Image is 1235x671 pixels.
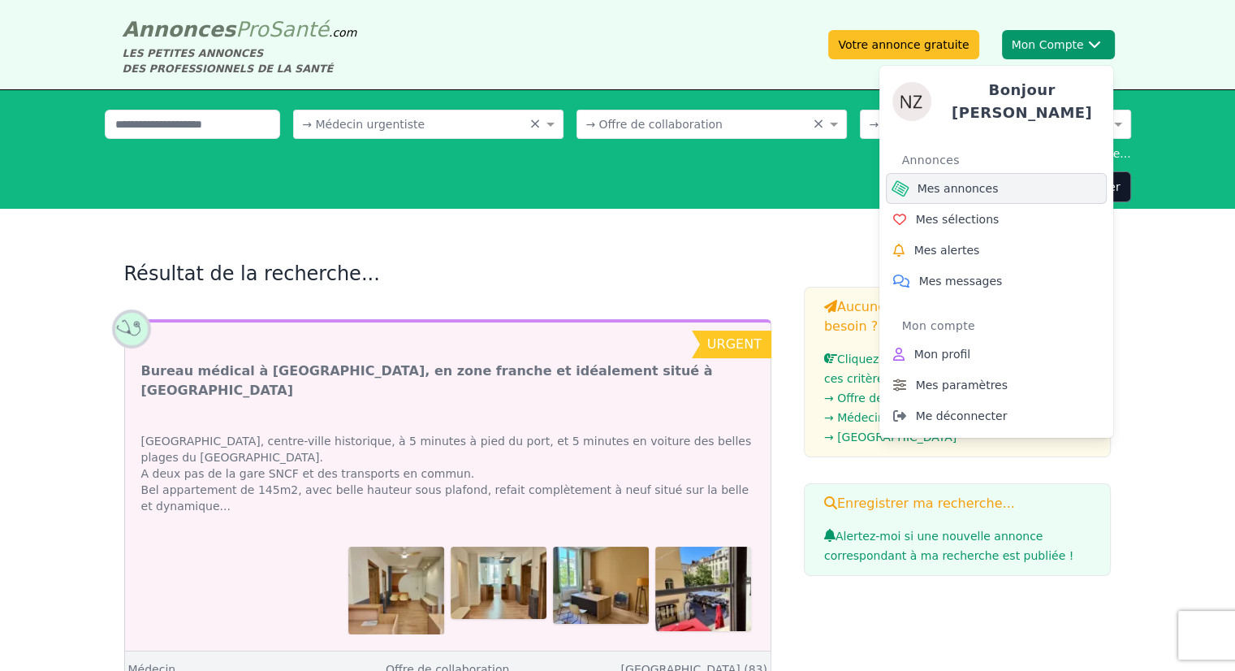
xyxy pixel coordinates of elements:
[886,339,1107,370] a: Mon profil
[916,408,1008,424] span: Me déconnecter
[916,211,1000,227] span: Mes sélections
[824,530,1073,562] span: Alertez-moi si une nouvelle annonce correspondant à ma recherche est publiée !
[886,400,1107,431] a: Me déconnecter
[944,79,1100,124] h4: Bonjour [PERSON_NAME]
[824,297,1091,336] h3: Aucune annonce correspond à votre besoin ?
[824,408,1091,427] li: → Médecin urgentiste
[1002,30,1115,59] button: Mon CompteNadiaBonjour [PERSON_NAME]AnnoncesMes annoncesMes sélectionsMes alertesMes messagesMon ...
[123,17,236,41] span: Annonces
[553,547,649,623] img: Bureau médical à louer, en zone franche et idéalement situé à Toulon
[902,313,1107,339] div: Mon compte
[886,266,1107,297] a: Mes messages
[824,388,1091,408] li: → Offre de collaboration
[828,30,978,59] a: Votre annonce gratuite
[655,547,751,631] img: Bureau médical à louer, en zone franche et idéalement situé à Toulon
[902,147,1107,173] div: Annonces
[124,261,771,287] h2: Résultat de la recherche...
[919,273,1003,289] span: Mes messages
[886,235,1107,266] a: Mes alertes
[123,45,357,76] div: LES PETITES ANNONCES DES PROFESSIONNELS DE LA SANTÉ
[529,116,542,132] span: Clear all
[918,180,999,197] span: Mes annonces
[348,547,444,634] img: Bureau médical à louer, en zone franche et idéalement situé à Toulon
[451,547,546,619] img: Bureau médical à louer, en zone franche et idéalement situé à Toulon
[269,17,329,41] span: Santé
[235,17,269,41] span: Pro
[141,361,754,400] a: Bureau médical à [GEOGRAPHIC_DATA], en zone franche et idéalement situé à [GEOGRAPHIC_DATA]
[824,353,1091,447] a: Cliquez ici pour déposer une annonce avec ces critères :→ Offre de collaboration→ Médecin urgenti...
[886,370,1107,400] a: Mes paramètres
[886,204,1107,235] a: Mes sélections
[824,494,1091,513] h3: Enregistrer ma recherche...
[329,26,356,39] span: .com
[812,116,826,132] span: Clear all
[824,427,1091,447] li: → [GEOGRAPHIC_DATA]
[105,145,1131,162] div: Affiner la recherche...
[892,82,931,121] img: Nadia
[914,242,980,258] span: Mes alertes
[916,377,1008,393] span: Mes paramètres
[123,17,357,41] a: AnnoncesProSanté.com
[914,346,971,362] span: Mon profil
[886,173,1107,204] a: Mes annonces
[125,417,771,530] div: [GEOGRAPHIC_DATA], centre-ville historique, à 5 minutes à pied du port, et 5 minutes en voiture d...
[707,336,762,352] span: urgent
